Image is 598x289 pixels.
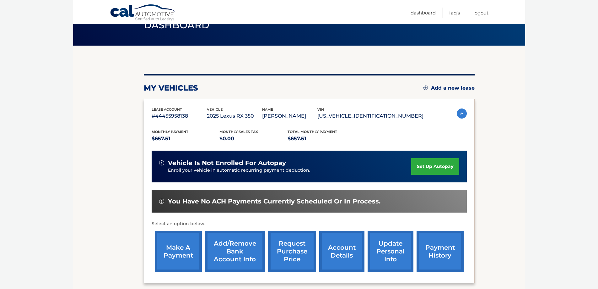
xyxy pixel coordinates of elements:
span: You have no ACH payments currently scheduled or in process. [168,197,380,205]
a: Dashboard [411,8,436,18]
a: Logout [473,8,488,18]
span: Total Monthly Payment [288,130,337,134]
a: Add/Remove bank account info [205,231,265,272]
p: [PERSON_NAME] [262,112,317,120]
a: update personal info [368,231,413,272]
span: Monthly sales Tax [219,130,258,134]
span: vehicle [207,107,223,112]
a: payment history [417,231,464,272]
span: vin [317,107,324,112]
p: Select an option below: [152,220,467,228]
img: accordion-active.svg [457,108,467,119]
p: $657.51 [152,134,220,143]
span: Dashboard [144,19,210,31]
p: #44455958138 [152,112,207,120]
p: Enroll your vehicle in automatic recurring payment deduction. [168,167,412,174]
a: request purchase price [268,231,316,272]
img: alert-white.svg [159,160,164,165]
h2: my vehicles [144,83,198,93]
p: $0.00 [219,134,288,143]
span: lease account [152,107,182,112]
span: name [262,107,273,112]
a: Cal Automotive [110,4,176,22]
a: Add a new lease [423,85,475,91]
p: 2025 Lexus RX 350 [207,112,262,120]
span: vehicle is not enrolled for autopay [168,159,286,167]
a: account details [319,231,364,272]
p: [US_VEHICLE_IDENTIFICATION_NUMBER] [317,112,423,120]
img: add.svg [423,86,428,90]
a: FAQ's [449,8,460,18]
span: Monthly Payment [152,130,188,134]
a: set up autopay [411,158,459,175]
p: $657.51 [288,134,356,143]
img: alert-white.svg [159,199,164,204]
a: make a payment [155,231,202,272]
